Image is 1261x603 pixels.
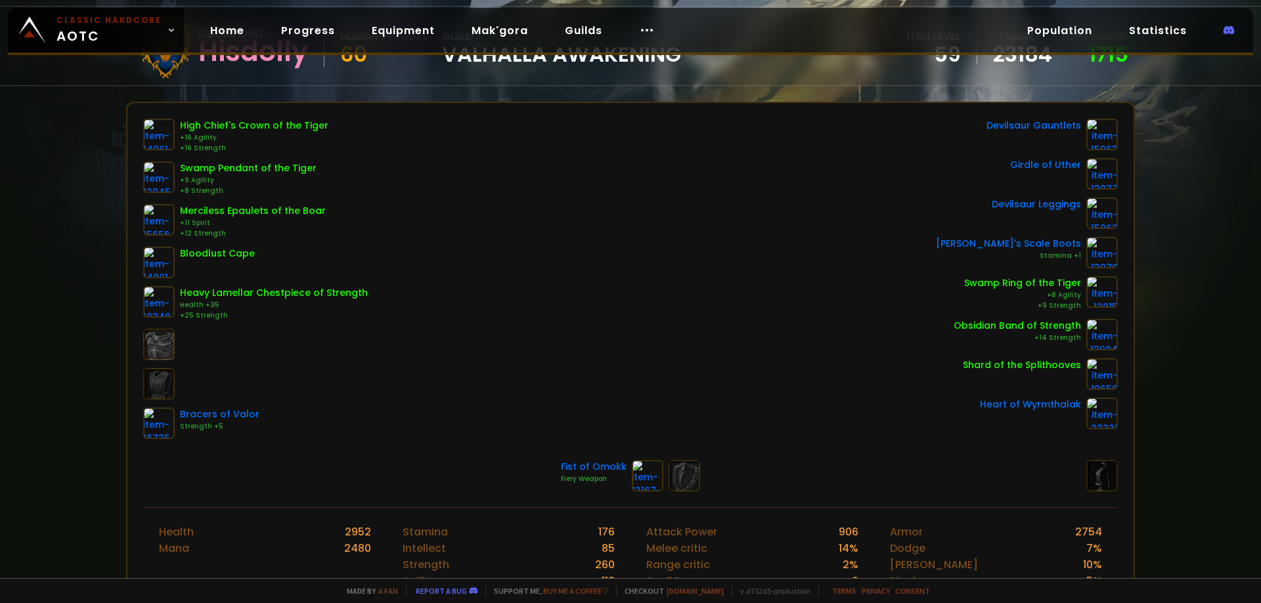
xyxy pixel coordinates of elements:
img: item-13077 [1086,158,1118,190]
div: 2480 [344,540,371,556]
div: Swamp Pendant of the Tiger [180,161,317,175]
div: Stamina [403,524,448,540]
span: v. d752d5 - production [732,586,810,596]
a: Statistics [1118,17,1197,44]
div: guild [442,28,681,64]
div: Intellect [403,540,446,556]
div: Mana [159,540,189,556]
div: +11 Spirit [180,218,326,228]
img: item-22321 [1086,398,1118,429]
a: Report a bug [416,586,467,596]
div: Bloodlust Cape [180,247,255,260]
div: 260 [595,556,615,573]
div: 0 [852,573,858,589]
div: Fiery Weapon [561,474,627,484]
img: item-13070 [1086,237,1118,268]
div: 10 % [1083,556,1102,573]
div: Devilsaur Gauntlets [986,119,1081,133]
a: Consent [895,586,930,596]
div: Devilsaur Leggings [992,198,1081,211]
img: item-12015 [1086,276,1118,308]
img: item-16735 [143,407,175,439]
img: item-12004 [1086,319,1118,350]
div: Block [890,573,919,589]
div: +16 Agility [180,133,328,143]
div: Agility [403,573,435,589]
small: Classic Hardcore [56,14,162,26]
a: Classic HardcoreAOTC [8,8,184,52]
a: Equipment [361,17,445,44]
a: Mak'gora [461,17,539,44]
div: 906 [839,524,858,540]
div: +14 Strength [954,333,1081,343]
div: 85 [602,540,615,556]
a: Guilds [554,17,613,44]
span: Valhalla Awakening [442,45,681,64]
a: a fan [378,586,398,596]
a: 23184 [993,45,1052,64]
img: item-15063 [1086,119,1118,150]
div: Shard of the Splithooves [963,358,1081,372]
div: Strength +5 [180,421,259,432]
a: Privacy [862,586,890,596]
img: item-10659 [1086,358,1118,390]
div: [PERSON_NAME]'s Scale Boots [936,237,1081,251]
a: Buy me a coffee [543,586,608,596]
div: Stamina +1 [936,251,1081,261]
div: +9 Agility [180,175,317,186]
div: Melee critic [646,540,707,556]
img: item-14961 [143,119,175,150]
a: Progress [271,17,345,44]
div: 118 [602,573,615,589]
div: Girdle of Uther [1010,158,1081,172]
div: Obsidian Band of Strength [954,319,1081,333]
div: +9 Strength [964,301,1081,311]
div: 2 % [843,556,858,573]
div: 59 [906,45,961,64]
div: Heavy Lamellar Chestpiece of Strength [180,286,368,300]
div: [PERSON_NAME] [890,556,978,573]
div: Armor [890,524,923,540]
div: +16 Strength [180,143,328,154]
img: item-15062 [1086,198,1118,229]
div: Fist of Omokk [561,460,627,474]
img: item-13167 [632,460,663,491]
div: 7 % [1086,540,1102,556]
span: Made by [339,586,398,596]
img: item-10240 [143,286,175,318]
div: 14 % [839,540,858,556]
div: Heart of Wyrmthalak [980,398,1081,411]
a: [DOMAIN_NAME] [667,586,724,596]
div: Swamp Ring of the Tiger [964,276,1081,290]
div: Hisdolly [198,42,308,62]
a: Population [1017,17,1103,44]
div: Strength [403,556,449,573]
img: item-14801 [143,247,175,278]
div: High Chief's Crown of the Tiger [180,119,328,133]
div: Attack Power [646,524,717,540]
div: 176 [598,524,615,540]
div: 2952 [345,524,371,540]
img: item-12045 [143,161,175,193]
a: Terms [832,586,856,596]
a: Home [200,17,255,44]
div: 5 % [1086,573,1102,589]
div: Health +35 [180,300,368,310]
div: +8 Strength [180,186,317,196]
div: +8 Agility [964,290,1081,301]
div: Bracers of Valor [180,407,259,421]
img: item-15656 [143,204,175,236]
span: Support me, [485,586,608,596]
span: Checkout [616,586,724,596]
div: 2754 [1075,524,1102,540]
div: Range critic [646,556,710,573]
div: Health [159,524,194,540]
div: Merciless Epaulets of the Boar [180,204,326,218]
div: Dodge [890,540,925,556]
div: +12 Strength [180,228,326,239]
span: AOTC [56,14,162,46]
div: Spell Power [646,573,707,589]
div: +25 Strength [180,310,368,321]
